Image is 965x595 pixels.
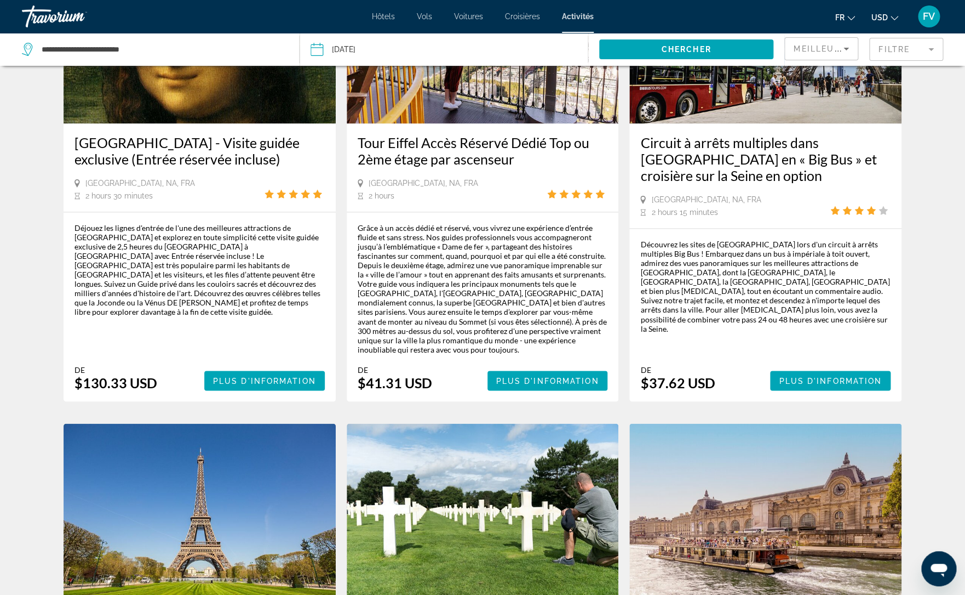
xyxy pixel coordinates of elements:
[794,42,849,55] mat-select: Sort by
[369,179,478,188] span: [GEOGRAPHIC_DATA], NA, FRA
[204,371,325,390] button: Plus d'information
[74,365,157,374] div: De
[358,365,432,374] div: De
[505,12,540,21] a: Croisières
[369,191,394,200] span: 2 hours
[74,374,157,390] div: $130.33 USD
[599,39,773,59] button: Chercher
[358,223,608,354] div: Grâce à un accès dédié et réservé, vous vivrez une expérience d’entrée fluide et sans stress. Nos...
[640,365,715,374] div: De
[454,12,483,21] a: Voitures
[794,44,892,53] span: Meilleures ventes
[662,45,711,54] span: Chercher
[923,11,935,22] span: FV
[372,12,395,21] a: Hôtels
[74,223,325,316] div: Déjouez les lignes d'entrée de l'une des meilleures attractions de [GEOGRAPHIC_DATA] et explorez ...
[871,13,888,22] span: USD
[921,551,956,586] iframe: Bouton de lancement de la fenêtre de messagerie
[311,33,588,66] button: Date: Sep 25, 2025
[640,134,891,184] a: Circuit à arrêts multiples dans [GEOGRAPHIC_DATA] en « Big Bus » et croisière sur la Seine en option
[640,374,715,390] div: $37.62 USD
[651,208,717,217] span: 2 hours 15 minutes
[417,12,432,21] a: Vols
[779,376,882,385] span: Plus d'information
[496,376,599,385] span: Plus d'information
[85,191,153,200] span: 2 hours 30 minutes
[213,376,316,385] span: Plus d'information
[74,134,325,167] a: [GEOGRAPHIC_DATA] - Visite guidée exclusive (Entrée réservée incluse)
[358,134,608,167] a: Tour Eiffel Accès Réservé Dédié Top ou 2ème étage par ascenseur
[770,371,891,390] button: Plus d'information
[871,9,898,25] button: Change currency
[835,9,855,25] button: Change language
[835,13,845,22] span: fr
[640,240,891,333] div: Découvrez les sites de [GEOGRAPHIC_DATA] lors d'un circuit à arrêts multiples Big Bus ! Embarquez...
[22,2,131,31] a: Travorium
[869,37,943,61] button: Filter
[85,179,195,188] span: [GEOGRAPHIC_DATA], NA, FRA
[915,5,943,28] button: User Menu
[487,371,608,390] button: Plus d'information
[358,374,432,390] div: $41.31 USD
[651,195,761,204] span: [GEOGRAPHIC_DATA], NA, FRA
[562,12,594,21] a: Activités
